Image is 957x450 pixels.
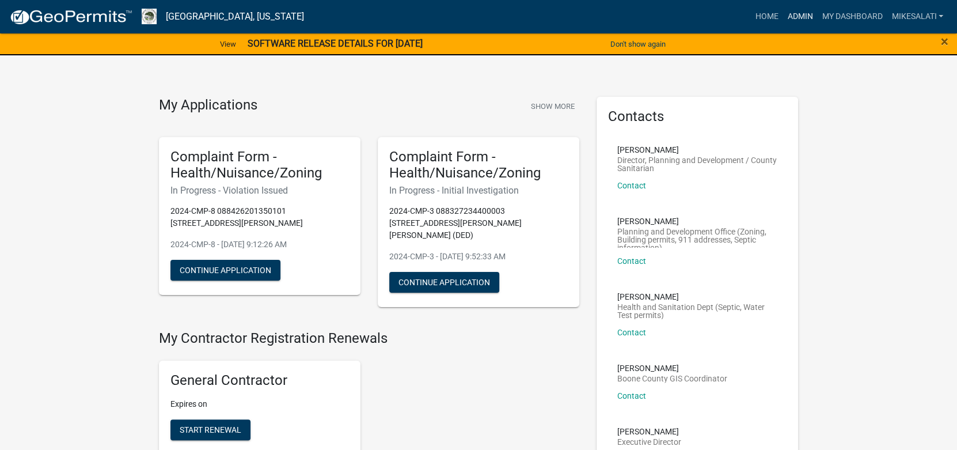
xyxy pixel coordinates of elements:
[389,149,568,182] h5: Complaint Form - Health/Nuisance/Zoning
[170,239,349,251] p: 2024-CMP-8 - [DATE] 9:12:26 AM
[617,156,777,172] p: Director, Planning and Development / County Sanitarian
[617,146,777,154] p: [PERSON_NAME]
[170,149,349,182] h5: Complaint Form - Health/Nuisance/Zoning
[617,256,646,266] a: Contact
[215,35,241,54] a: View
[617,328,646,337] a: Contact
[166,7,304,27] a: [GEOGRAPHIC_DATA], [US_STATE]
[617,364,727,372] p: [PERSON_NAME]
[750,6,783,28] a: Home
[941,35,948,48] button: Close
[817,6,887,28] a: My Dashboard
[170,372,349,389] h5: General Contractor
[389,272,499,293] button: Continue Application
[887,6,948,28] a: MikeSalati
[617,438,681,446] p: Executive Director
[142,9,157,24] img: Boone County, Iowa
[617,228,777,248] p: Planning and Development Office (Zoning, Building permits, 911 addresses, Septic information)
[170,419,250,440] button: Start Renewal
[389,185,568,196] h6: In Progress - Initial Investigation
[941,33,948,50] span: ×
[170,260,280,281] button: Continue Application
[389,205,568,241] p: 2024-CMP-3 088327234400003 [STREET_ADDRESS][PERSON_NAME][PERSON_NAME] (DED)
[617,391,646,400] a: Contact
[617,293,777,301] p: [PERSON_NAME]
[608,108,787,125] h5: Contacts
[159,330,579,347] h4: My Contractor Registration Renewals
[248,38,423,49] strong: SOFTWARE RELEASE DETAILS FOR [DATE]
[159,97,257,114] h4: My Applications
[606,35,670,54] button: Don't show again
[617,303,777,319] p: Health and Sanitation Dept (Septic, Water Test permits)
[389,251,568,263] p: 2024-CMP-3 - [DATE] 9:52:33 AM
[180,425,241,434] span: Start Renewal
[170,398,349,410] p: Expires on
[526,97,579,116] button: Show More
[617,428,681,436] p: [PERSON_NAME]
[170,185,349,196] h6: In Progress - Violation Issued
[783,6,817,28] a: Admin
[617,217,777,225] p: [PERSON_NAME]
[617,375,727,383] p: Boone County GIS Coordinator
[617,181,646,190] a: Contact
[170,205,349,229] p: 2024-CMP-8 088426201350101 [STREET_ADDRESS][PERSON_NAME]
